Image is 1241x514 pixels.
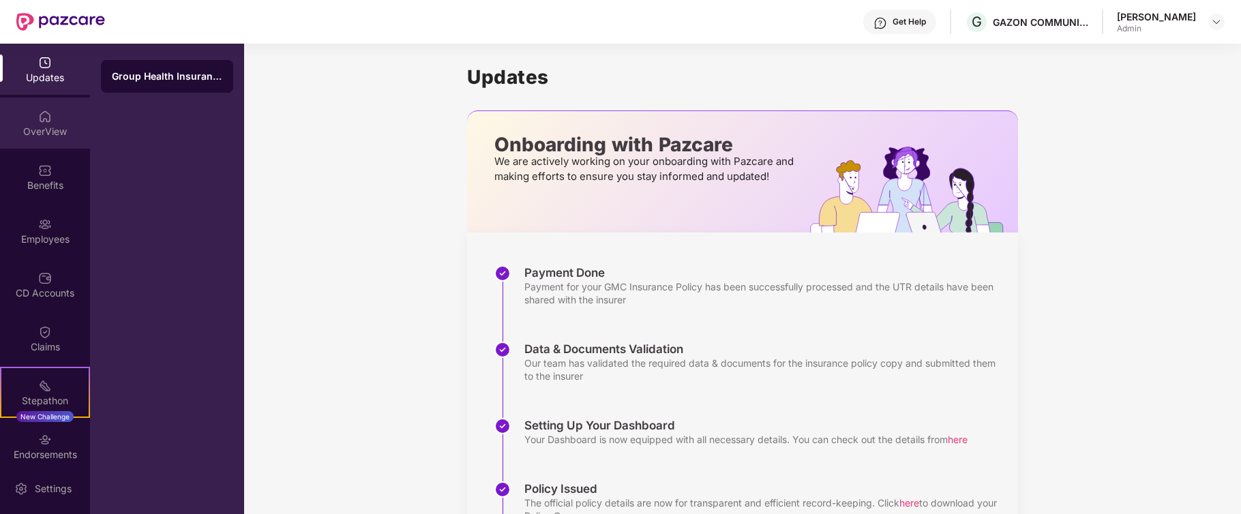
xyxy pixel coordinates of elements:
[1,394,89,408] div: Stepathon
[972,14,982,30] span: G
[38,433,52,447] img: svg+xml;base64,PHN2ZyBpZD0iRW5kb3JzZW1lbnRzIiB4bWxucz0iaHR0cDovL3d3dy53My5vcmcvMjAwMC9zdmciIHdpZH...
[31,482,76,496] div: Settings
[524,481,1004,496] div: Policy Issued
[16,13,105,31] img: New Pazcare Logo
[38,217,52,231] img: svg+xml;base64,PHN2ZyBpZD0iRW1wbG95ZWVzIiB4bWxucz0iaHR0cDovL3d3dy53My5vcmcvMjAwMC9zdmciIHdpZHRoPS...
[38,271,52,285] img: svg+xml;base64,PHN2ZyBpZD0iQ0RfQWNjb3VudHMiIGRhdGEtbmFtZT0iQ0QgQWNjb3VudHMiIHhtbG5zPSJodHRwOi8vd3...
[899,497,919,509] span: here
[810,147,1018,232] img: hrOnboarding
[14,482,28,496] img: svg+xml;base64,PHN2ZyBpZD0iU2V0dGluZy0yMHgyMCIgeG1sbnM9Imh0dHA6Ly93d3cudzMub3JnLzIwMDAvc3ZnIiB3aW...
[1117,10,1196,23] div: [PERSON_NAME]
[494,154,798,184] p: We are actively working on your onboarding with Pazcare and making efforts to ensure you stay inf...
[1211,16,1222,27] img: svg+xml;base64,PHN2ZyBpZD0iRHJvcGRvd24tMzJ4MzIiIHhtbG5zPSJodHRwOi8vd3d3LnczLm9yZy8yMDAwL3N2ZyIgd2...
[494,481,511,498] img: svg+xml;base64,PHN2ZyBpZD0iU3RlcC1Eb25lLTMyeDMyIiB4bWxucz0iaHR0cDovL3d3dy53My5vcmcvMjAwMC9zdmciIH...
[467,65,1018,89] h1: Updates
[38,379,52,393] img: svg+xml;base64,PHN2ZyB4bWxucz0iaHR0cDovL3d3dy53My5vcmcvMjAwMC9zdmciIHdpZHRoPSIyMSIgaGVpZ2h0PSIyMC...
[873,16,887,30] img: svg+xml;base64,PHN2ZyBpZD0iSGVscC0zMngzMiIgeG1sbnM9Imh0dHA6Ly93d3cudzMub3JnLzIwMDAvc3ZnIiB3aWR0aD...
[38,164,52,177] img: svg+xml;base64,PHN2ZyBpZD0iQmVuZWZpdHMiIHhtbG5zPSJodHRwOi8vd3d3LnczLm9yZy8yMDAwL3N2ZyIgd2lkdGg9Ij...
[38,56,52,70] img: svg+xml;base64,PHN2ZyBpZD0iVXBkYXRlZCIgeG1sbnM9Imh0dHA6Ly93d3cudzMub3JnLzIwMDAvc3ZnIiB3aWR0aD0iMj...
[38,110,52,123] img: svg+xml;base64,PHN2ZyBpZD0iSG9tZSIgeG1sbnM9Imh0dHA6Ly93d3cudzMub3JnLzIwMDAvc3ZnIiB3aWR0aD0iMjAiIG...
[993,16,1088,29] div: GAZON COMMUNICATIONS INDIA LIMITED
[893,16,926,27] div: Get Help
[16,411,74,422] div: New Challenge
[948,434,968,445] span: here
[524,357,1004,382] div: Our team has validated the required data & documents for the insurance policy copy and submitted ...
[524,342,1004,357] div: Data & Documents Validation
[524,280,1004,306] div: Payment for your GMC Insurance Policy has been successfully processed and the UTR details have be...
[112,70,222,83] div: Group Health Insurance
[494,138,798,151] p: Onboarding with Pazcare
[494,418,511,434] img: svg+xml;base64,PHN2ZyBpZD0iU3RlcC1Eb25lLTMyeDMyIiB4bWxucz0iaHR0cDovL3d3dy53My5vcmcvMjAwMC9zdmciIH...
[1117,23,1196,34] div: Admin
[494,342,511,358] img: svg+xml;base64,PHN2ZyBpZD0iU3RlcC1Eb25lLTMyeDMyIiB4bWxucz0iaHR0cDovL3d3dy53My5vcmcvMjAwMC9zdmciIH...
[524,433,968,446] div: Your Dashboard is now equipped with all necessary details. You can check out the details from
[524,418,968,433] div: Setting Up Your Dashboard
[38,325,52,339] img: svg+xml;base64,PHN2ZyBpZD0iQ2xhaW0iIHhtbG5zPSJodHRwOi8vd3d3LnczLm9yZy8yMDAwL3N2ZyIgd2lkdGg9IjIwIi...
[494,265,511,282] img: svg+xml;base64,PHN2ZyBpZD0iU3RlcC1Eb25lLTMyeDMyIiB4bWxucz0iaHR0cDovL3d3dy53My5vcmcvMjAwMC9zdmciIH...
[524,265,1004,280] div: Payment Done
